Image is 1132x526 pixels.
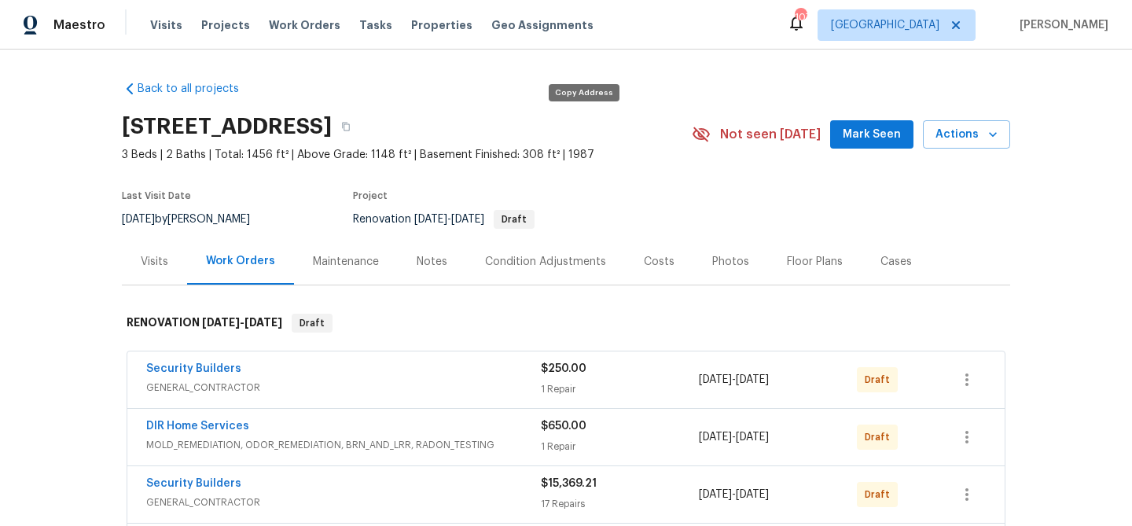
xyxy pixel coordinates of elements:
[451,214,484,225] span: [DATE]
[359,20,392,31] span: Tasks
[122,298,1010,348] div: RENOVATION [DATE]-[DATE]Draft
[831,17,939,33] span: [GEOGRAPHIC_DATA]
[935,125,998,145] span: Actions
[146,478,241,489] a: Security Builders
[146,380,541,395] span: GENERAL_CONTRACTOR
[699,489,732,500] span: [DATE]
[865,487,896,502] span: Draft
[865,372,896,388] span: Draft
[122,119,332,134] h2: [STREET_ADDRESS]
[736,489,769,500] span: [DATE]
[699,429,769,445] span: -
[146,437,541,453] span: MOLD_REMEDIATION, ODOR_REMEDIATION, BRN_AND_LRR, RADON_TESTING
[146,495,541,510] span: GENERAL_CONTRACTOR
[414,214,447,225] span: [DATE]
[491,17,594,33] span: Geo Assignments
[485,254,606,270] div: Condition Adjustments
[411,17,472,33] span: Properties
[541,496,699,512] div: 17 Repairs
[127,314,282,333] h6: RENOVATION
[541,363,586,374] span: $250.00
[843,125,901,145] span: Mark Seen
[699,487,769,502] span: -
[353,214,535,225] span: Renovation
[699,374,732,385] span: [DATE]
[923,120,1010,149] button: Actions
[699,372,769,388] span: -
[495,215,533,224] span: Draft
[414,214,484,225] span: -
[122,147,692,163] span: 3 Beds | 2 Baths | Total: 1456 ft² | Above Grade: 1148 ft² | Basement Finished: 308 ft² | 1987
[201,17,250,33] span: Projects
[644,254,674,270] div: Costs
[122,81,273,97] a: Back to all projects
[417,254,447,270] div: Notes
[699,432,732,443] span: [DATE]
[244,317,282,328] span: [DATE]
[353,191,388,200] span: Project
[146,421,249,432] a: DIR Home Services
[146,363,241,374] a: Security Builders
[787,254,843,270] div: Floor Plans
[150,17,182,33] span: Visits
[541,478,597,489] span: $15,369.21
[865,429,896,445] span: Draft
[736,432,769,443] span: [DATE]
[880,254,912,270] div: Cases
[795,9,806,25] div: 107
[541,421,586,432] span: $650.00
[202,317,240,328] span: [DATE]
[122,210,269,229] div: by [PERSON_NAME]
[202,317,282,328] span: -
[830,120,913,149] button: Mark Seen
[53,17,105,33] span: Maestro
[541,381,699,397] div: 1 Repair
[541,439,699,454] div: 1 Repair
[269,17,340,33] span: Work Orders
[736,374,769,385] span: [DATE]
[141,254,168,270] div: Visits
[712,254,749,270] div: Photos
[122,191,191,200] span: Last Visit Date
[206,253,275,269] div: Work Orders
[720,127,821,142] span: Not seen [DATE]
[313,254,379,270] div: Maintenance
[293,315,331,331] span: Draft
[122,214,155,225] span: [DATE]
[1013,17,1108,33] span: [PERSON_NAME]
